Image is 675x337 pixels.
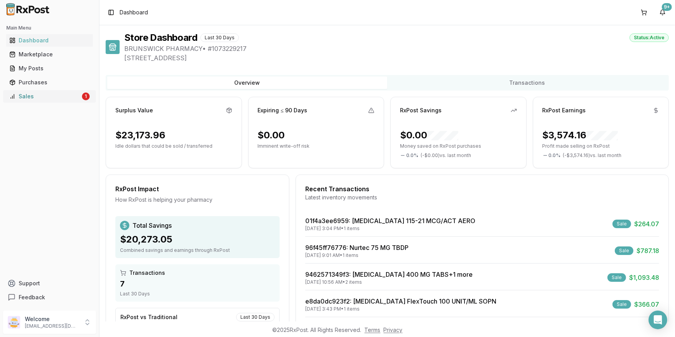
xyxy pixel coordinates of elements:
a: 9462571349f3: [MEDICAL_DATA] 400 MG TABS+1 more [305,271,473,278]
span: ( - $0.00 ) vs. last month [421,152,471,159]
div: RxPost Earnings [543,107,586,114]
span: Dashboard [120,9,148,16]
div: [DATE] 10:56 AM • 2 items [305,279,473,285]
div: RxPost vs Traditional [120,313,177,321]
p: Idle dollars that could be sold / transferred [115,143,232,149]
a: Terms [365,327,381,333]
button: 9+ [656,6,669,19]
span: 0.0 % [549,152,561,159]
p: Money saved on RxPost purchases [400,143,517,149]
div: Combined savings and earnings through RxPost [120,247,275,253]
img: RxPost Logo [3,3,53,16]
div: $3,574.16 [543,129,618,141]
a: 01f4a3ee6959: [MEDICAL_DATA] 115-21 MCG/ACT AERO [305,217,475,225]
span: $264.07 [634,219,659,229]
div: Sale [612,220,631,228]
div: Dashboard [9,37,90,44]
div: My Posts [9,65,90,72]
p: Imminent write-off risk [258,143,375,149]
div: Last 30 Days [236,313,275,321]
a: e8da0dc923f2: [MEDICAL_DATA] FlexTouch 100 UNIT/ML SOPN [305,297,496,305]
div: $23,173.96 [115,129,165,141]
div: $0.00 [400,129,458,141]
a: 96f45ff76776: Nurtec 75 MG TBDP [305,244,409,251]
div: 9+ [662,3,672,11]
div: [DATE] 9:01 AM • 1 items [305,252,409,258]
span: 0.0 % [406,152,418,159]
div: [DATE] 3:43 PM • 1 items [305,306,496,312]
button: Dashboard [3,34,96,47]
button: Overview [107,77,387,89]
div: How RxPost is helping your pharmacy [115,196,280,204]
div: Last 30 Days [120,291,275,297]
a: My Posts [6,61,93,75]
button: Purchases [3,76,96,89]
button: Transactions [387,77,667,89]
div: Surplus Value [115,107,153,114]
button: Sales1 [3,90,96,103]
span: ( - $3,574.16 ) vs. last month [563,152,622,159]
p: Welcome [25,315,79,323]
span: Transactions [129,269,165,277]
span: $787.18 [637,246,659,255]
span: Feedback [19,293,45,301]
div: Sale [612,300,631,309]
p: [EMAIL_ADDRESS][DOMAIN_NAME] [25,323,79,329]
p: Profit made selling on RxPost [543,143,659,149]
h1: Store Dashboard [124,31,197,44]
div: RxPost Impact [115,184,280,194]
div: $0.00 [258,129,285,141]
a: Sales1 [6,89,93,103]
a: Marketplace [6,47,93,61]
div: RxPost Savings [400,107,442,114]
div: [DATE] 3:04 PM • 1 items [305,225,475,232]
div: 7 [120,278,275,289]
img: User avatar [8,316,20,328]
div: Sale [607,273,626,282]
span: [STREET_ADDRESS] [124,53,669,63]
button: My Posts [3,62,96,75]
div: Sales [9,93,80,100]
span: Total Savings [132,221,172,230]
div: Open Intercom Messenger [649,311,667,329]
div: Sale [615,246,633,255]
a: Dashboard [6,33,93,47]
button: Feedback [3,290,96,304]
span: BRUNSWICK PHARMACY • # 1073229217 [124,44,669,53]
span: $366.07 [634,300,659,309]
button: Marketplace [3,48,96,61]
div: 1 [82,93,90,100]
div: $20,273.05 [120,233,275,246]
a: Privacy [384,327,403,333]
button: Support [3,276,96,290]
nav: breadcrumb [120,9,148,16]
div: Marketplace [9,51,90,58]
div: Status: Active [630,33,669,42]
div: Expiring ≤ 90 Days [258,107,308,114]
a: Purchases [6,75,93,89]
h2: Main Menu [6,25,93,31]
div: Purchases [9,79,90,86]
div: Latest inventory movements [305,194,659,201]
span: $1,093.48 [629,273,659,282]
div: Last 30 Days [200,33,239,42]
div: Recent Transactions [305,184,659,194]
